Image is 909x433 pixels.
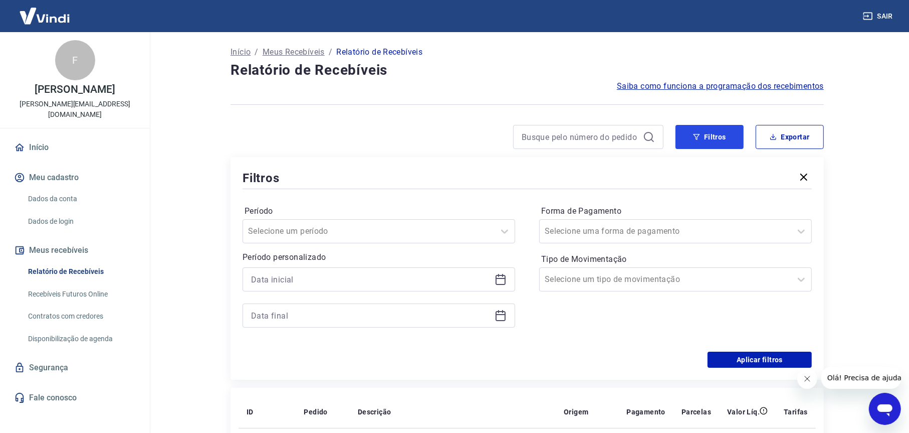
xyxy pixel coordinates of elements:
img: Vindi [12,1,77,31]
a: Início [231,46,251,58]
p: / [329,46,332,58]
h4: Relatório de Recebíveis [231,60,824,80]
p: Valor Líq. [727,407,760,417]
a: Recebíveis Futuros Online [24,284,138,305]
a: Segurança [12,357,138,379]
button: Aplicar filtros [708,352,812,368]
p: / [255,46,258,58]
input: Data final [251,308,491,323]
label: Tipo de Movimentação [541,253,810,265]
button: Sair [861,7,897,26]
button: Meus recebíveis [12,239,138,261]
a: Meus Recebíveis [263,46,325,58]
a: Relatório de Recebíveis [24,261,138,282]
p: Pagamento [626,407,665,417]
a: Saiba como funciona a programação dos recebimentos [617,80,824,92]
button: Filtros [675,125,744,149]
input: Busque pelo número do pedido [522,129,639,145]
span: Olá! Precisa de ajuda? [6,7,84,15]
iframe: Mensagem da empresa [821,367,901,389]
a: Fale conosco [12,387,138,409]
a: Início [12,136,138,159]
a: Contratos com credores [24,306,138,327]
button: Meu cadastro [12,167,138,189]
p: Origem [564,407,588,417]
p: Tarifas [784,407,808,417]
p: Parcelas [681,407,711,417]
a: Dados da conta [24,189,138,209]
p: Relatório de Recebíveis [336,46,422,58]
iframe: Fechar mensagem [797,369,817,389]
p: Período personalizado [243,251,515,263]
p: [PERSON_NAME] [35,84,115,95]
a: Dados de login [24,211,138,232]
p: Descrição [358,407,391,417]
input: Data inicial [251,272,491,287]
h5: Filtros [243,170,280,186]
label: Período [245,205,513,217]
div: F [55,40,95,80]
button: Exportar [756,125,824,149]
a: Disponibilização de agenda [24,329,138,349]
p: [PERSON_NAME][EMAIL_ADDRESS][DOMAIN_NAME] [8,99,142,120]
p: Pedido [304,407,327,417]
label: Forma de Pagamento [541,205,810,217]
iframe: Botão para abrir a janela de mensagens [869,393,901,425]
p: ID [247,407,254,417]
